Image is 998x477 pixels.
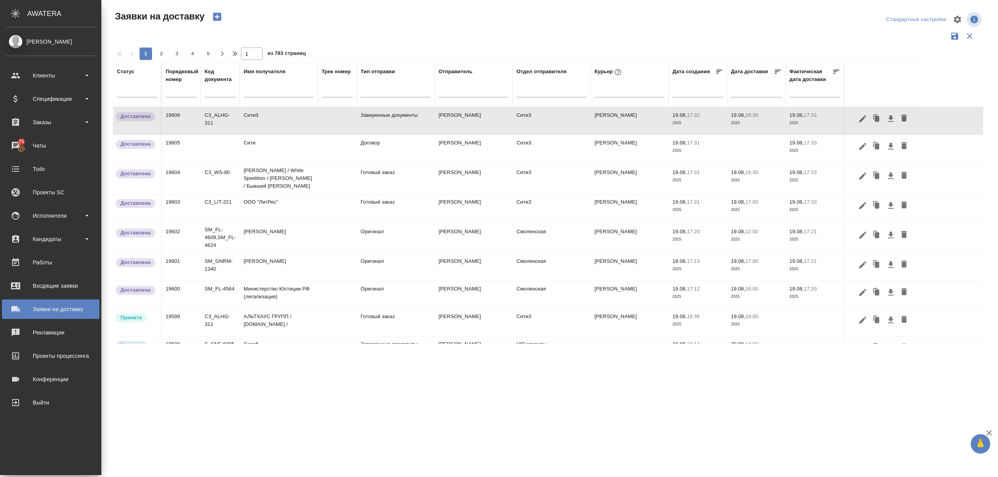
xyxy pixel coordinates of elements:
[672,140,687,146] p: 19.08,
[115,257,157,268] div: Документы доставлены, фактическая дата доставки проставиться автоматически
[967,12,983,27] span: Посмотреть информацию
[672,320,723,328] p: 2025
[745,112,758,118] p: 16:30
[322,68,351,76] div: Трек номер
[789,119,840,127] p: 2025
[731,112,745,118] p: 19.08,
[120,341,142,349] p: Создана
[789,206,840,214] p: 2025
[884,228,897,243] button: Скачать
[435,165,513,192] td: [PERSON_NAME]
[115,139,157,150] div: Документы доставлены, фактическая дата доставки проставиться автоматически
[745,258,758,264] p: 17:00
[435,194,513,222] td: [PERSON_NAME]
[2,299,99,319] a: Заявки на доставку
[201,253,240,281] td: SM_GNRM-1340
[6,210,96,222] div: Исполнители
[687,229,700,234] p: 17:20
[856,313,869,327] button: Редактировать
[357,165,435,192] td: Готовый заказ
[731,258,745,264] p: 19.08,
[171,50,183,58] span: 3
[745,169,758,175] p: 16:30
[240,163,318,194] td: [PERSON_NAME] / White Spedition / [PERSON_NAME] / Бывший [PERSON_NAME]
[856,169,869,183] button: Редактировать
[115,228,157,238] div: Документы доставлены, фактическая дата доставки проставиться автоматически
[6,373,96,385] div: Конференции
[2,346,99,366] a: Проекты процессинга
[869,228,884,243] button: Клонировать
[591,281,669,308] td: [PERSON_NAME]
[869,257,884,272] button: Клонировать
[869,169,884,183] button: Клонировать
[240,253,318,281] td: [PERSON_NAME]
[687,313,700,319] p: 16:36
[804,112,817,118] p: 17:33
[14,138,29,146] span: 75
[2,183,99,202] a: Проекты SC
[672,265,723,273] p: 2025
[6,70,96,81] div: Клиенты
[731,199,745,205] p: 19.08,
[2,136,99,155] a: 75Чаты
[186,48,199,60] button: 4
[201,165,240,192] td: C3_WS-80
[357,336,435,364] td: Заверенные документы
[513,309,591,336] td: Сити3
[202,50,214,58] span: 5
[162,224,201,251] td: 19602
[789,199,804,205] p: 19.08,
[115,340,157,351] div: Новая заявка, еще не передана в работу
[745,313,758,319] p: 18:00
[357,107,435,135] td: Заверенные документы
[115,313,157,323] div: Курьер назначен
[6,397,96,408] div: Выйти
[745,341,758,347] p: 14:00
[244,68,285,76] div: Имя получателя
[162,135,201,162] td: 19605
[789,265,840,273] p: 2025
[731,229,745,234] p: 19.08,
[789,293,840,301] p: 2025
[201,336,240,364] td: S_SNF-6805
[435,281,513,308] td: [PERSON_NAME]
[162,107,201,135] td: 19606
[856,340,869,355] button: Редактировать
[731,313,745,319] p: 19.08,
[162,253,201,281] td: 19601
[687,112,700,118] p: 17:32
[884,139,897,154] button: Скачать
[804,140,817,146] p: 17:33
[201,107,240,135] td: C3_ALHG-311
[120,199,150,207] p: Доставлена
[789,68,832,83] div: Фактическая дата доставки
[884,169,897,183] button: Скачать
[731,176,782,184] p: 2025
[745,286,758,292] p: 16:00
[6,163,96,175] div: Todo
[240,194,318,222] td: ООО "ЛитРес"
[513,224,591,251] td: Смоленская
[789,236,840,243] p: 2025
[120,286,150,294] p: Доставлена
[731,320,782,328] p: 2025
[517,68,566,76] div: Отдел отправителя
[804,199,817,205] p: 17:33
[856,139,869,154] button: Редактировать
[672,68,710,76] div: Дата создания
[856,111,869,126] button: Редактировать
[672,206,723,214] p: 2025
[208,10,226,23] button: Создать
[947,29,962,44] button: Сохранить фильтры
[789,286,804,292] p: 19.08,
[115,198,157,209] div: Документы доставлены, фактическая дата доставки проставиться автоматически
[962,29,977,44] button: Сбросить фильтры
[731,293,782,301] p: 2025
[948,10,967,29] span: Настроить таблицу
[869,285,884,300] button: Клонировать
[205,68,236,83] div: Код документа
[513,336,591,364] td: VIP клиенты
[731,169,745,175] p: 19.08,
[731,286,745,292] p: 19.08,
[789,147,840,155] p: 2025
